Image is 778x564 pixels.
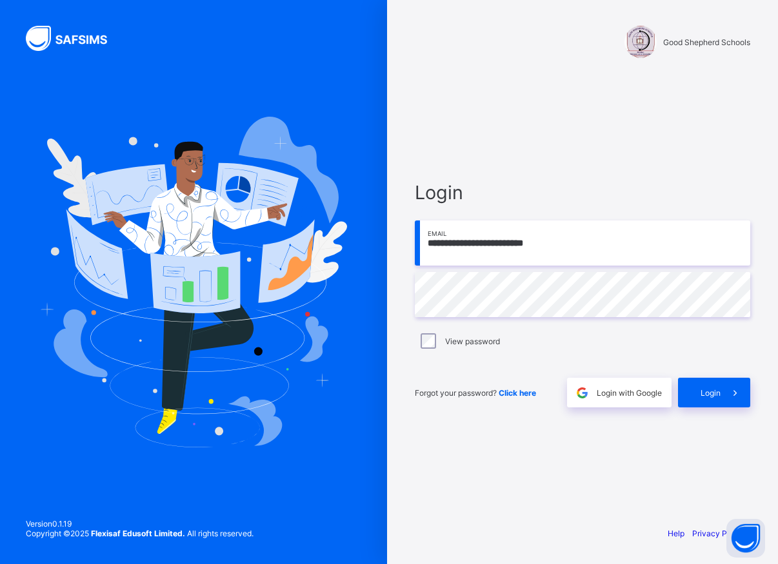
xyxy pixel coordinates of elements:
[692,529,744,538] a: Privacy Policy
[668,529,684,538] a: Help
[499,388,536,398] a: Click here
[26,529,254,538] span: Copyright © 2025 All rights reserved.
[701,388,721,398] span: Login
[575,385,590,400] img: google.396cfc9801f0270233282035f929180a.svg
[26,26,123,51] img: SAFSIMS Logo
[597,388,662,398] span: Login with Google
[415,181,750,204] span: Login
[26,519,254,529] span: Version 0.1.19
[726,519,765,558] button: Open asap
[663,37,750,47] span: Good Shepherd Schools
[91,529,185,538] strong: Flexisaf Edusoft Limited.
[415,388,536,398] span: Forgot your password?
[445,336,500,346] label: View password
[40,117,347,447] img: Hero Image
